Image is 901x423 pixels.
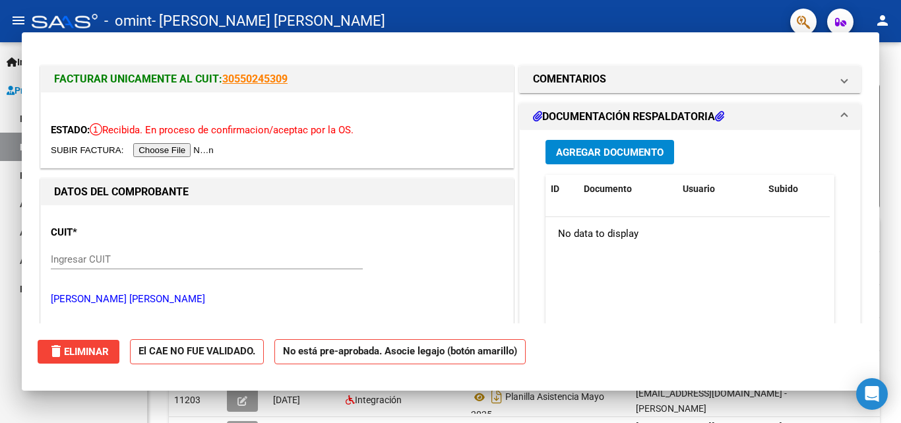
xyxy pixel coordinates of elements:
[355,395,402,405] span: Integración
[104,7,152,36] span: - omint
[545,175,578,203] datatable-header-cell: ID
[520,66,860,92] mat-expansion-panel-header: COMENTARIOS
[38,340,119,364] button: Eliminar
[578,175,677,203] datatable-header-cell: Documento
[273,395,300,405] span: [DATE]
[677,175,763,203] datatable-header-cell: Usuario
[48,343,64,359] mat-icon: delete
[545,217,830,250] div: No data to display
[875,13,890,28] mat-icon: person
[556,146,664,158] span: Agregar Documento
[584,183,632,194] span: Documento
[829,175,895,203] datatable-header-cell: Acción
[7,55,40,69] span: Inicio
[54,73,222,85] span: FACTURAR UNICAMENTE AL CUIT:
[471,392,604,420] span: Planilla Asistencia Mayo 2025
[11,13,26,28] mat-icon: menu
[7,83,127,98] span: Prestadores / Proveedores
[174,395,201,405] span: 11203
[51,292,503,307] p: [PERSON_NAME] [PERSON_NAME]
[222,73,288,85] a: 30550245309
[274,339,526,365] strong: No está pre-aprobada. Asocie legajo (botón amarillo)
[533,71,606,87] h1: COMENTARIOS
[51,225,187,240] p: CUIT
[551,183,559,194] span: ID
[51,124,90,136] span: ESTADO:
[130,339,264,365] strong: El CAE NO FUE VALIDADO.
[683,183,715,194] span: Usuario
[533,109,724,125] h1: DOCUMENTACIÓN RESPALDATORIA
[152,7,385,36] span: - [PERSON_NAME] [PERSON_NAME]
[768,183,798,194] span: Subido
[488,386,505,407] i: Descargar documento
[48,346,109,358] span: Eliminar
[763,175,829,203] datatable-header-cell: Subido
[520,130,860,404] div: DOCUMENTACIÓN RESPALDATORIA
[856,378,888,410] div: Open Intercom Messenger
[54,185,189,198] strong: DATOS DEL COMPROBANTE
[545,140,674,164] button: Agregar Documento
[520,104,860,130] mat-expansion-panel-header: DOCUMENTACIÓN RESPALDATORIA
[90,124,354,136] span: Recibida. En proceso de confirmacion/aceptac por la OS.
